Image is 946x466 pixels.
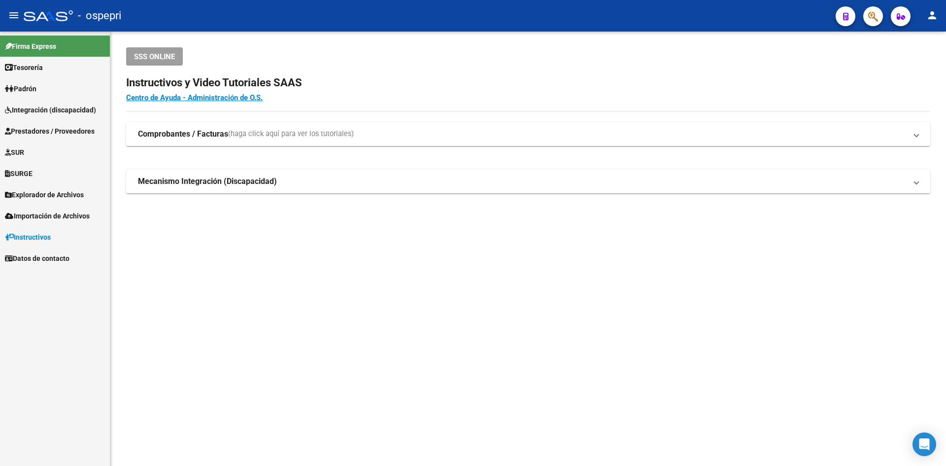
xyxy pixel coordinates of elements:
[5,83,36,94] span: Padrón
[5,147,24,158] span: SUR
[5,253,69,264] span: Datos de contacto
[5,126,95,137] span: Prestadores / Proveedores
[5,189,84,200] span: Explorador de Archivos
[926,9,938,21] mat-icon: person
[5,168,33,179] span: SURGE
[5,211,90,221] span: Importación de Archivos
[126,73,930,92] h2: Instructivos y Video Tutoriales SAAS
[912,432,936,456] div: Open Intercom Messenger
[134,52,175,61] span: SSS ONLINE
[138,129,228,140] strong: Comprobantes / Facturas
[126,170,930,193] mat-expansion-panel-header: Mecanismo Integración (Discapacidad)
[5,105,96,115] span: Integración (discapacidad)
[5,62,43,73] span: Tesorería
[5,232,51,243] span: Instructivos
[138,176,277,187] strong: Mecanismo Integración (Discapacidad)
[228,129,354,140] span: (haga click aquí para ver los tutoriales)
[126,122,930,146] mat-expansion-panel-header: Comprobantes / Facturas(haga click aquí para ver los tutoriales)
[126,47,183,66] button: SSS ONLINE
[126,93,263,102] a: Centro de Ayuda - Administración de O.S.
[5,41,56,52] span: Firma Express
[8,9,20,21] mat-icon: menu
[78,5,121,27] span: - ospepri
